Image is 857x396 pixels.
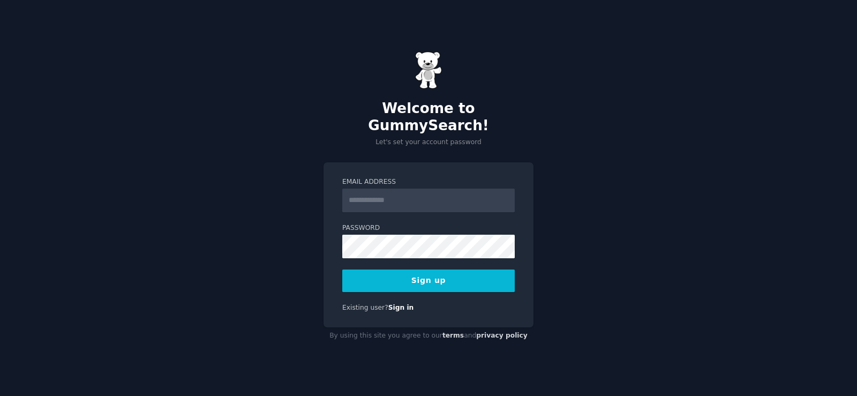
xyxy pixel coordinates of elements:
img: Gummy Bear [415,51,442,89]
div: By using this site you agree to our and [324,327,533,345]
p: Let's set your account password [324,138,533,147]
a: terms [442,332,464,339]
button: Sign up [342,270,515,292]
a: Sign in [388,304,414,311]
h2: Welcome to GummySearch! [324,100,533,134]
span: Existing user? [342,304,388,311]
label: Email Address [342,177,515,187]
label: Password [342,223,515,233]
a: privacy policy [476,332,528,339]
